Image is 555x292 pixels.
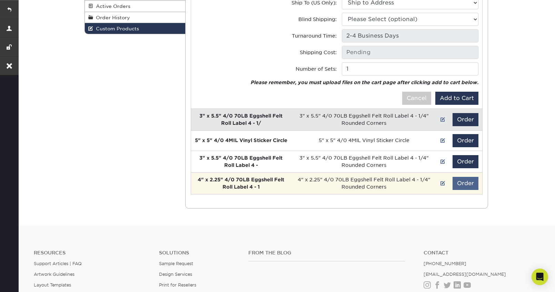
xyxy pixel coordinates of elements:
[159,261,193,266] a: Sample Request
[532,269,548,285] div: Open Intercom Messenger
[424,261,466,266] a: [PHONE_NUMBER]
[250,80,478,85] em: Please remember, you must upload files on the cart page after clicking add to cart below.
[34,261,82,266] a: Support Articles | FAQ
[300,49,337,56] label: Shipping Cost:
[85,12,186,23] a: Order History
[291,172,437,194] td: 4" x 2.25" 4/0 70LB Eggshell Felt Roll Label 4 - 1/4" Rounded Corners
[296,65,337,72] label: Number of Sets:
[85,1,186,12] a: Active Orders
[291,109,437,130] td: 3" x 5.5" 4/0 70LB Eggshell Felt Roll Label 4 - 1/4" Rounded Corners
[198,177,284,190] strong: 4" x 2.25" 4/0 70LB Eggshell Felt Roll Label 4 - 1
[291,151,437,172] td: 3" x 5.5" 4/0 70LB Eggshell Felt Roll Label 4 - 1/4" Rounded Corners
[453,113,478,126] button: Order
[424,272,506,277] a: [EMAIL_ADDRESS][DOMAIN_NAME]
[93,26,139,31] span: Custom Products
[435,92,478,105] button: Add to Cart
[85,23,186,34] a: Custom Products
[291,130,437,151] td: 5" x 5" 4/0 4MIL Vinyl Sticker Circle
[292,32,337,39] label: Turnaround Time:
[453,134,478,147] button: Order
[248,250,405,256] h4: From the Blog
[453,177,478,190] button: Order
[159,250,238,256] h4: Solutions
[199,155,283,168] strong: 3" x 5.5" 4/0 70LB Eggshell Felt Roll Label 4 -
[453,155,478,168] button: Order
[159,272,192,277] a: Design Services
[424,250,538,256] a: Contact
[402,92,431,105] button: Cancel
[298,16,337,23] label: Blind Shipping:
[34,250,149,256] h4: Resources
[34,272,75,277] a: Artwork Guidelines
[199,113,283,126] strong: 3" x 5.5" 4/0 70LB Eggshell Felt Roll Label 4 - 1/
[93,3,130,9] span: Active Orders
[342,46,478,59] input: Pending
[34,282,71,288] a: Layout Templates
[195,138,287,143] strong: 5" x 5" 4/0 4MIL Vinyl Sticker Circle
[93,15,130,20] span: Order History
[159,282,196,288] a: Print for Resellers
